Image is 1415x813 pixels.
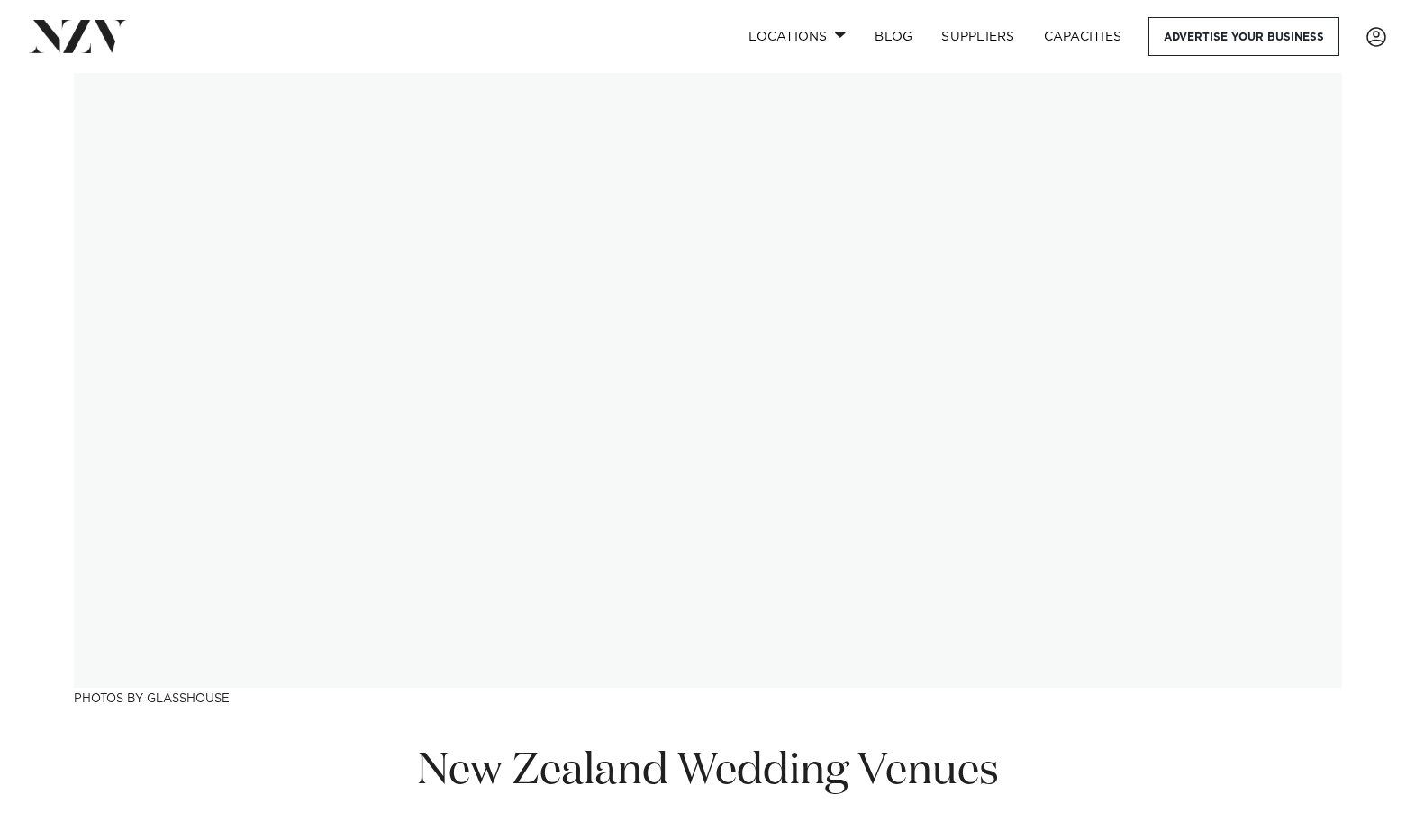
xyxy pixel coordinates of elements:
a: SUPPLIERS [927,17,1029,56]
h3: Photos by Glasshouse [74,688,1342,707]
a: Advertise your business [1148,17,1339,56]
h1: New Zealand Wedding Venues [400,744,1016,800]
a: Capacities [1030,17,1137,56]
img: nzv-logo.png [29,20,127,52]
a: Locations [734,17,860,56]
a: BLOG [860,17,927,56]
